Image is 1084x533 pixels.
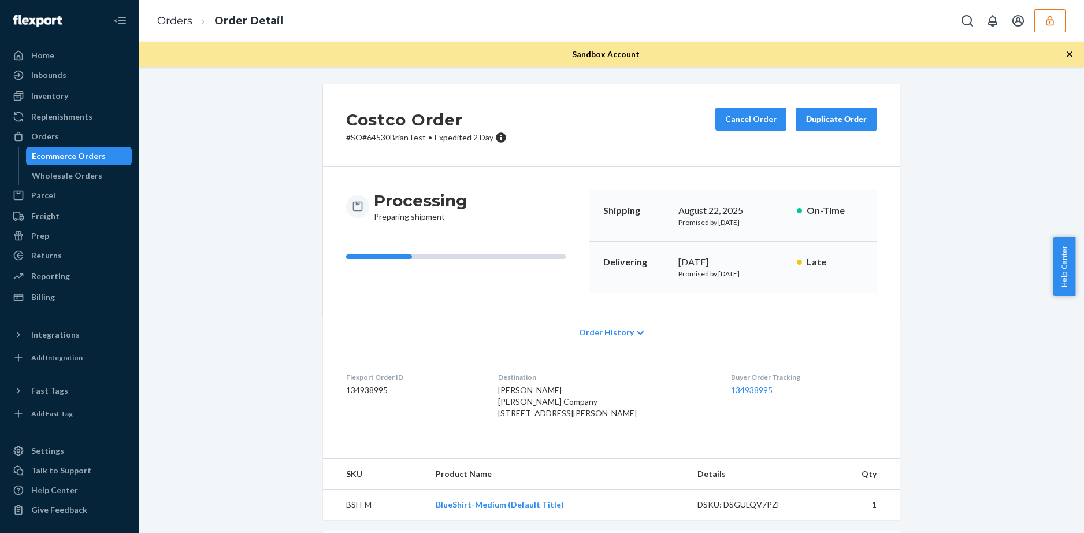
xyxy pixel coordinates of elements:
button: Open notifications [981,9,1004,32]
button: Integrations [7,325,132,344]
a: Add Integration [7,349,132,367]
a: Order Detail [214,14,283,27]
th: Details [688,459,815,490]
div: Ecommerce Orders [32,150,106,162]
div: Add Integration [31,353,83,362]
p: # SO#64530BrianTest [346,132,507,143]
td: 1 [815,490,900,520]
a: Prep [7,227,132,245]
div: Reporting [31,271,70,282]
div: Duplicate Order [805,113,867,125]
div: Integrations [31,329,80,340]
button: Open account menu [1007,9,1030,32]
a: Ecommerce Orders [26,147,132,165]
span: Sandbox Account [572,49,640,59]
div: Prep [31,230,49,242]
div: Freight [31,210,60,222]
a: Inventory [7,87,132,105]
h2: Costco Order [346,108,507,132]
button: Help Center [1053,237,1075,296]
p: Promised by [DATE] [678,217,788,227]
th: Qty [815,459,900,490]
span: Order History [579,327,634,338]
span: [PERSON_NAME] [PERSON_NAME] Company [STREET_ADDRESS][PERSON_NAME] [498,385,637,418]
button: Cancel Order [715,108,786,131]
a: Wholesale Orders [26,166,132,185]
p: Shipping [603,204,669,217]
div: August 22, 2025 [678,204,788,217]
a: Replenishments [7,108,132,126]
div: Parcel [31,190,55,201]
a: Billing [7,288,132,306]
button: Duplicate Order [796,108,877,131]
div: Add Fast Tag [31,409,73,419]
a: 134938995 [731,385,773,395]
button: Close Navigation [109,9,132,32]
dd: 134938995 [346,384,480,396]
div: Give Feedback [31,504,87,516]
div: Settings [31,445,64,457]
th: Product Name [426,459,689,490]
p: Late [807,256,863,269]
div: Preparing shipment [374,190,467,223]
a: BlueShirt-Medium (Default Title) [436,499,564,509]
dt: Buyer Order Tracking [731,372,877,382]
span: Expedited 2 Day [435,132,493,142]
a: Orders [157,14,192,27]
a: Returns [7,246,132,265]
button: Open Search Box [956,9,979,32]
div: Orders [31,131,59,142]
div: [DATE] [678,256,788,269]
div: Wholesale Orders [32,170,102,182]
a: Home [7,46,132,65]
span: • [428,132,432,142]
a: Reporting [7,267,132,286]
a: Inbounds [7,66,132,84]
div: Home [31,50,54,61]
a: Settings [7,442,132,460]
th: SKU [323,459,426,490]
div: Inbounds [31,69,66,81]
a: Freight [7,207,132,225]
div: DSKU: DSGULQV7PZF [697,499,806,510]
button: Fast Tags [7,382,132,400]
button: Give Feedback [7,501,132,519]
div: Talk to Support [31,465,91,476]
div: Billing [31,291,55,303]
p: On-Time [807,204,863,217]
dt: Flexport Order ID [346,372,480,382]
div: Fast Tags [31,385,68,397]
p: Delivering [603,256,669,269]
ol: breadcrumbs [148,4,292,38]
a: Help Center [7,481,132,499]
a: Parcel [7,186,132,205]
h3: Processing [374,190,467,211]
img: Flexport logo [13,15,62,27]
dt: Destination [498,372,713,382]
iframe: Opens a widget where you can chat to one of our agents [1009,498,1072,527]
td: BSH-M [323,490,426,520]
p: Promised by [DATE] [678,269,788,279]
a: Orders [7,127,132,146]
a: Add Fast Tag [7,405,132,423]
div: Inventory [31,90,68,102]
button: Talk to Support [7,461,132,480]
div: Help Center [31,484,78,496]
div: Replenishments [31,111,92,123]
div: Returns [31,250,62,261]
